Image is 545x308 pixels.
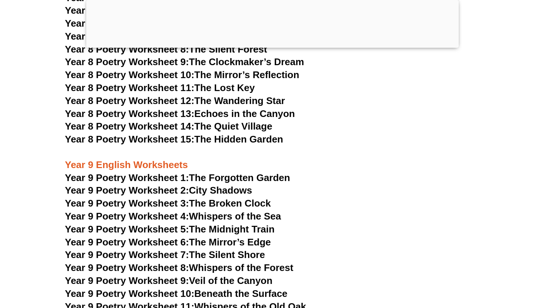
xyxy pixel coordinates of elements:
a: Year 8 Poetry Worksheet 6:The Lighthouse Keeper's Watch [65,18,335,29]
a: Year 8 Poetry Worksheet 14:The Quiet Village [65,121,272,132]
span: Year 8 Poetry Worksheet 8: [65,44,189,55]
span: Year 9 Poetry Worksheet 9: [65,275,189,286]
span: Year 9 Poetry Worksheet 2: [65,185,189,196]
a: Year 9 Poetry Worksheet 7:The Silent Shore [65,249,265,260]
a: Year 9 Poetry Worksheet 8:Whispers of the Forest [65,262,293,273]
a: Year 8 Poetry Worksheet 11:The Lost Key [65,82,255,93]
a: Year 8 Poetry Worksheet 12:The Wandering Star [65,95,285,106]
span: Year 8 Poetry Worksheet 12: [65,95,194,106]
span: Year 8 Poetry Worksheet 5: [65,5,189,16]
span: Year 8 Poetry Worksheet 9: [65,56,189,67]
span: Year 9 Poetry Worksheet 10: [65,288,194,299]
a: Year 9 Poetry Worksheet 5:The Midnight Train [65,224,275,235]
a: Year 9 Poetry Worksheet 9:Veil of the Canyon [65,275,272,286]
span: Year 8 Poetry Worksheet 10: [65,69,194,80]
span: Year 8 Poetry Worksheet 11: [65,82,194,93]
a: Year 8 Poetry Worksheet 9:The Clockmaker’s Dream [65,56,304,67]
iframe: Chat Widget [418,224,545,308]
span: Year 9 Poetry Worksheet 4: [65,211,189,222]
a: Year 9 Poetry Worksheet 3:The Broken Clock [65,198,271,209]
span: Year 8 Poetry Worksheet 7: [65,31,189,42]
a: Year 9 Poetry Worksheet 6:The Mirror’s Edge [65,237,271,248]
span: Year 9 Poetry Worksheet 5: [65,224,189,235]
a: Year 8 Poetry Worksheet 13:Echoes in the Canyon [65,108,295,119]
span: Year 9 Poetry Worksheet 3: [65,198,189,209]
h3: Year 9 English Worksheets [65,146,480,171]
span: Year 8 Poetry Worksheet 14: [65,121,194,132]
a: Year 8 Poetry Worksheet 7:Echoes of the Past [65,31,275,42]
span: Year 8 Poetry Worksheet 15: [65,134,194,145]
a: Year 9 Poetry Worksheet 10:Beneath the Surface [65,288,287,299]
span: Year 8 Poetry Worksheet 6: [65,18,189,29]
a: Year 9 Poetry Worksheet 2:City Shadows [65,185,252,196]
a: Year 8 Poetry Worksheet 15:The Hidden Garden [65,134,283,145]
span: Year 9 Poetry Worksheet 7: [65,249,189,260]
span: Year 9 Poetry Worksheet 1: [65,172,189,183]
span: Year 9 Poetry Worksheet 8: [65,262,189,273]
a: Year 9 Poetry Worksheet 1:The Forgotten Garden [65,172,290,183]
a: Year 8 Poetry Worksheet 8:The Silent Forest [65,44,267,55]
a: Year 8 Poetry Worksheet 5:Reflections in the Rain [65,5,293,16]
span: Year 9 Poetry Worksheet 6: [65,237,189,248]
a: Year 9 Poetry Worksheet 4:Whispers of the Sea [65,211,281,222]
a: Year 8 Poetry Worksheet 10:The Mirror’s Reflection [65,69,299,80]
span: Year 8 Poetry Worksheet 13: [65,108,194,119]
